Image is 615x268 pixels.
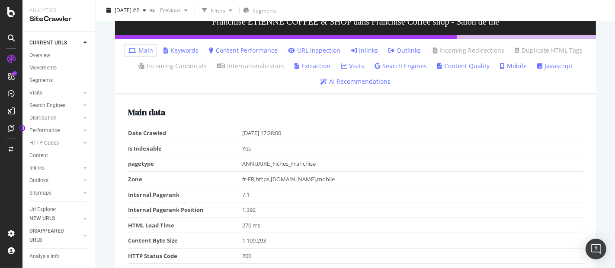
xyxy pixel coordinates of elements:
[128,187,242,202] td: Internal Pagerank
[341,62,364,70] a: Visits
[29,214,55,223] div: NEW URLS
[29,227,73,245] div: DISAPPEARED URLS
[103,3,150,17] button: [DATE] #2
[29,205,90,214] a: Url Explorer
[29,189,51,198] div: Sitemaps
[29,252,90,261] a: Analysis Info
[242,218,583,233] td: 270 ms
[29,88,81,98] a: Visits
[29,126,60,135] div: Performance
[29,101,81,110] a: Search Engines
[29,76,90,85] a: Segments
[128,126,242,141] td: Date Crawled
[586,239,606,259] div: Open Intercom Messenger
[29,151,90,160] a: Content
[242,171,583,187] td: fr-FR,https,[DOMAIN_NAME],mobile
[128,171,242,187] td: Zone
[537,62,573,70] a: Javascript
[157,6,181,14] span: Previous
[150,6,157,13] span: vs
[29,176,81,185] a: Outlinks
[29,164,81,173] a: Inlinks
[29,126,81,135] a: Performance
[242,156,583,172] td: ANNUAIRE_Fiches_Franchise
[351,46,378,55] a: Inlinks
[138,62,207,70] a: Incoming Canonicals
[29,139,59,148] div: HTTP Codes
[128,141,242,156] td: Is Indexable
[128,202,242,218] td: Internal Pagerank Position
[29,227,81,245] a: DISAPPEARED URLS
[242,233,583,249] td: 1,109,293
[29,189,81,198] a: Sitemaps
[128,46,153,55] a: Main
[29,101,65,110] div: Search Engines
[29,176,48,185] div: Outlinks
[29,151,48,160] div: Content
[29,51,90,60] a: Overview
[29,205,56,214] div: Url Explorer
[128,233,242,249] td: Content Byte Size
[128,156,242,172] td: pagetype
[320,77,391,86] a: AI Recommendations
[217,62,284,70] a: Internationalization
[242,126,583,141] td: [DATE] 17:28:00
[157,3,191,17] button: Previous
[29,63,57,73] div: Movements
[253,7,277,14] span: Segments
[128,107,583,117] h2: Main data
[163,46,199,55] a: Keywords
[242,141,583,156] td: Yes
[29,164,45,173] div: Inlinks
[128,248,242,264] td: HTTP Status Code
[500,62,527,70] a: Mobile
[243,3,277,17] button: Segments
[29,76,53,85] div: Segments
[211,6,225,14] div: Filters
[128,218,242,233] td: HTML Load Time
[431,46,504,55] a: Incoming Redirections
[375,62,427,70] a: Search Engines
[29,38,67,47] div: CURRENT URLS
[242,202,583,218] td: 1,392
[29,114,57,123] div: Distribution
[515,46,583,55] a: Duplicate HTML Tags
[437,62,490,70] a: Content Quality
[29,139,81,148] a: HTTP Codes
[115,6,139,14] span: 2025 Oct. 10th #2
[29,88,42,98] div: Visits
[29,63,90,73] a: Movements
[29,38,81,47] a: CURRENT URLS
[29,14,89,24] div: SiteCrawler
[29,114,81,123] a: Distribution
[199,3,236,17] button: Filters
[295,62,330,70] a: Extraction
[29,7,89,14] div: Analytics
[18,124,26,132] div: Tooltip anchor
[288,46,340,55] a: URL Inspection
[29,51,50,60] div: Overview
[29,252,60,261] div: Analysis Info
[29,214,81,223] a: NEW URLS
[115,8,596,35] h3: Franchise ETIENNE COFFEE & SHOP dans Franchise Coffee shop - Salon de thé
[388,46,421,55] a: Outlinks
[209,46,278,55] a: Content Performance
[242,187,583,202] td: 7.1
[242,248,583,264] td: 200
